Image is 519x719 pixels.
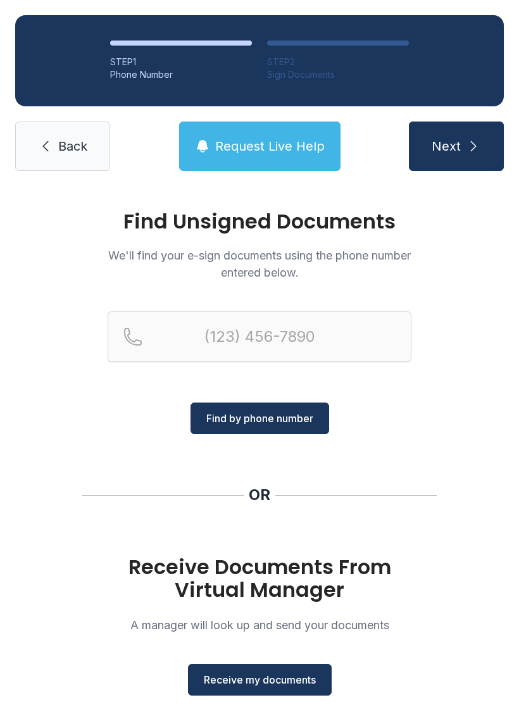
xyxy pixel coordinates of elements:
[206,411,313,426] span: Find by phone number
[108,556,411,601] h1: Receive Documents From Virtual Manager
[267,56,409,68] div: STEP 2
[432,137,461,155] span: Next
[108,616,411,634] p: A manager will look up and send your documents
[110,68,252,81] div: Phone Number
[215,137,325,155] span: Request Live Help
[249,485,270,505] div: OR
[267,68,409,81] div: Sign Documents
[108,247,411,281] p: We'll find your e-sign documents using the phone number entered below.
[108,311,411,362] input: Reservation phone number
[110,56,252,68] div: STEP 1
[58,137,87,155] span: Back
[204,672,316,687] span: Receive my documents
[108,211,411,232] h1: Find Unsigned Documents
